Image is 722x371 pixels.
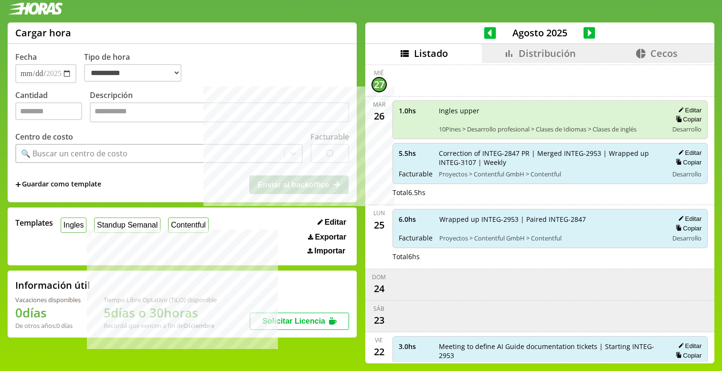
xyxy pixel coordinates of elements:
div: vie [375,336,383,344]
button: Standup Semanal [94,218,160,232]
span: Desarrollo [672,125,701,133]
label: Centro de costo [15,131,73,142]
span: Facturable [399,233,433,242]
div: mié [374,69,384,77]
span: 5.5 hs [399,149,432,158]
div: scrollable content [365,63,714,362]
span: 10Pines > Desarrollo profesional > Clases de Idiomas > Clases de inglés [439,125,662,133]
label: Facturable [310,131,349,142]
button: Copiar [673,224,701,232]
img: logotipo [8,2,63,15]
div: lun [373,209,385,217]
span: Agosto 2025 [496,26,584,39]
div: mar [373,100,385,109]
span: Proyectos > Contentful GmbH > Contentful [439,234,662,242]
span: Editar [325,218,346,227]
h1: 5 días o 30 horas [104,304,217,321]
div: 26 [372,109,387,124]
div: 25 [372,217,387,232]
h1: 0 días [15,304,81,321]
label: Cantidad [15,90,90,125]
div: dom [372,273,386,281]
span: Desarrollo [672,170,701,178]
span: Meeting to define AI Guide documentation tickets | Starting INTEG-2953 [439,342,662,360]
span: Templates [15,218,53,228]
span: Distribución [519,47,576,60]
span: Wrapped up INTEG-2953 | Paired INTEG-2847 [439,215,662,224]
div: Total 6 hs [393,252,708,261]
span: 1.0 hs [399,106,432,115]
select: Tipo de hora [84,64,181,82]
label: Descripción [90,90,349,125]
span: Cecos [650,47,678,60]
button: Copiar [673,351,701,360]
button: Editar [675,106,701,114]
h1: Cargar hora [15,26,71,39]
span: 3.0 hs [399,342,432,351]
span: Correction of INTEG-2847 PR | Merged INTEG-2953 | Wrapped up INTEG-3107 | Weekly [439,149,662,167]
button: Editar [675,215,701,223]
button: Ingles [61,218,86,232]
button: Solicitar Licencia [250,313,349,330]
textarea: Descripción [90,102,349,122]
h2: Información útil [15,279,90,292]
button: Editar [675,342,701,350]
input: Cantidad [15,102,82,120]
span: Importar [314,247,345,255]
span: +Guardar como template [15,179,101,190]
span: Listado [414,47,448,60]
span: Ingles upper [439,106,662,115]
span: Solicitar Licencia [262,317,325,325]
button: Copiar [673,115,701,123]
span: Proyectos > Contentful GmbH > Contentful [439,170,662,178]
label: Fecha [15,52,37,62]
span: + [15,179,21,190]
div: Vacaciones disponibles [15,295,81,304]
span: Exportar [315,233,346,241]
button: Exportar [305,232,349,242]
div: 22 [372,344,387,360]
div: Tiempo Libre Optativo (TiLO) disponible [104,295,217,304]
b: Diciembre [184,321,214,330]
button: Contentful [168,218,209,232]
button: Editar [315,218,349,227]
span: Facturable [399,169,432,178]
div: Total 6.5 hs [393,188,708,197]
div: 24 [372,281,387,296]
span: 6.0 hs [399,215,433,224]
div: Recordá que vencen a fin de [104,321,217,330]
div: 23 [372,313,387,328]
div: sáb [373,305,384,313]
div: De otros años: 0 días [15,321,81,330]
div: 🔍 Buscar un centro de costo [21,148,127,159]
div: 27 [372,77,387,92]
span: Desarrollo [672,234,701,242]
label: Tipo de hora [84,52,189,83]
button: Editar [675,149,701,157]
button: Copiar [673,158,701,166]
